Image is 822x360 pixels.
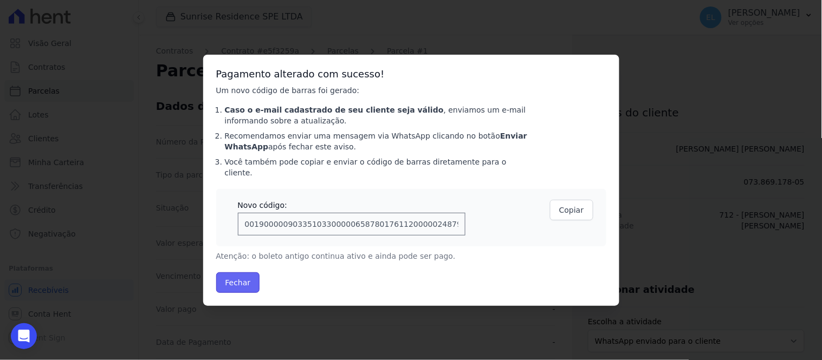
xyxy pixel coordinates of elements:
strong: Enviar WhatsApp [225,132,527,151]
button: Fechar [216,272,260,293]
div: Novo código: [238,200,465,211]
button: Copiar [550,200,593,220]
input: 00190000090335103300000658780176112000002487925 [238,213,465,235]
div: Open Intercom Messenger [11,323,37,349]
p: Atenção: o boleto antigo continua ativo e ainda pode ser pago. [216,251,528,261]
li: Você também pode copiar e enviar o código de barras diretamente para o cliente. [225,156,528,178]
li: Recomendamos enviar uma mensagem via WhatsApp clicando no botão após fechar este aviso. [225,130,528,152]
p: Um novo código de barras foi gerado: [216,85,528,96]
strong: Caso o e-mail cadastrado de seu cliente seja válido [225,106,444,114]
li: , enviamos um e-mail informando sobre a atualização. [225,104,528,126]
h3: Pagamento alterado com sucesso! [216,68,606,81]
